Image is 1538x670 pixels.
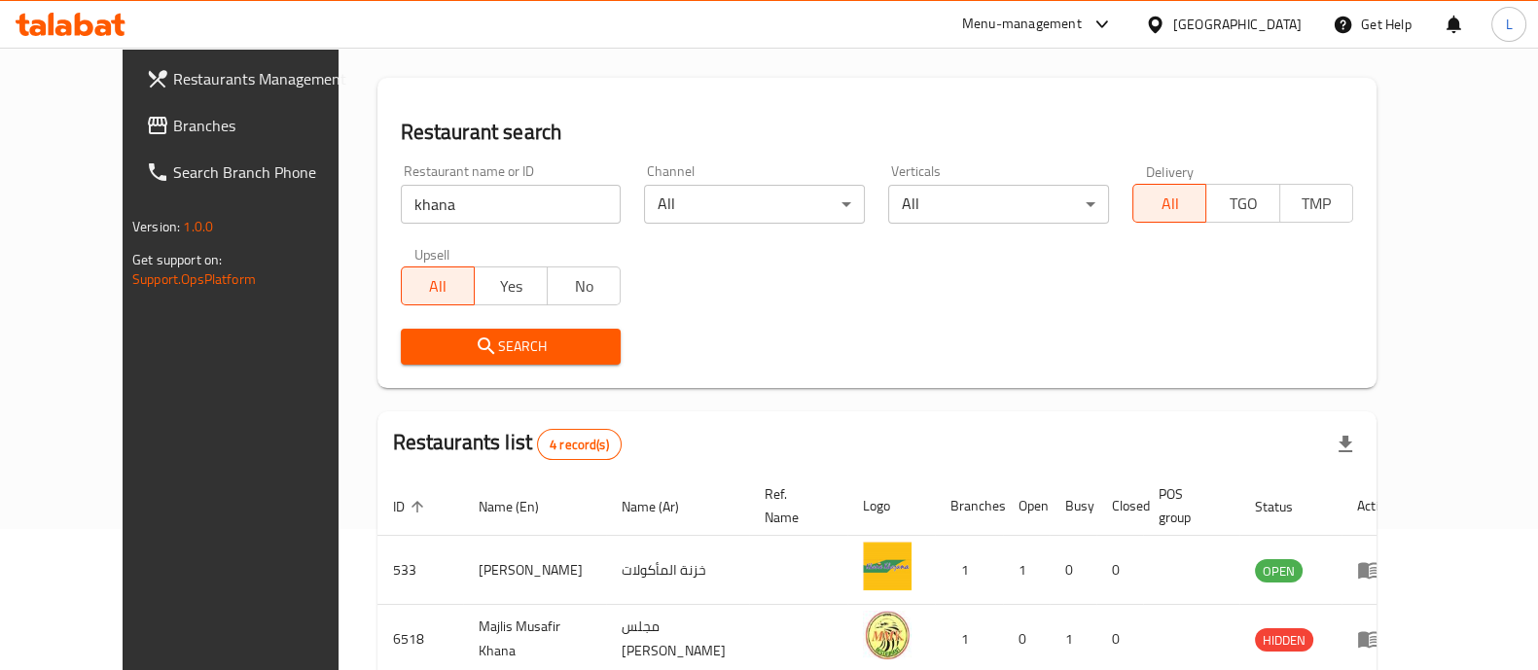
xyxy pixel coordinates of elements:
[410,272,467,300] span: All
[479,495,564,518] span: Name (En)
[377,536,463,605] td: 533
[483,272,540,300] span: Yes
[130,149,379,195] a: Search Branch Phone
[1505,14,1512,35] span: L
[1341,476,1409,536] th: Action
[173,114,364,137] span: Branches
[130,55,379,102] a: Restaurants Management
[401,185,622,224] input: Search for restaurant name or ID..
[847,476,935,536] th: Logo
[537,429,622,460] div: Total records count
[414,247,450,261] label: Upsell
[935,536,1003,605] td: 1
[173,160,364,184] span: Search Branch Phone
[547,266,621,305] button: No
[765,482,824,529] span: Ref. Name
[132,266,256,292] a: Support.OpsPlatform
[132,247,222,272] span: Get support on:
[1255,629,1313,652] span: HIDDEN
[1288,190,1345,218] span: TMP
[1255,628,1313,652] div: HIDDEN
[1141,190,1198,218] span: All
[132,214,180,239] span: Version:
[555,272,613,300] span: No
[401,266,475,305] button: All
[173,67,364,90] span: Restaurants Management
[1357,558,1393,582] div: Menu
[962,13,1082,36] div: Menu-management
[130,102,379,149] a: Branches
[1214,190,1271,218] span: TGO
[1279,184,1353,223] button: TMP
[393,495,430,518] span: ID
[1146,164,1195,178] label: Delivery
[416,335,606,359] span: Search
[393,428,622,460] h2: Restaurants list
[1050,536,1096,605] td: 0
[538,436,621,454] span: 4 record(s)
[1255,560,1303,582] span: OPEN
[1173,14,1302,35] div: [GEOGRAPHIC_DATA]
[863,611,912,659] img: Majlis Musafir Khana
[1132,184,1206,223] button: All
[644,185,865,224] div: All
[1357,627,1393,651] div: Menu
[622,495,704,518] span: Name (Ar)
[863,542,912,590] img: Khana Khazana
[1205,184,1279,223] button: TGO
[1003,476,1050,536] th: Open
[183,214,213,239] span: 1.0.0
[474,266,548,305] button: Yes
[1096,476,1143,536] th: Closed
[1096,536,1143,605] td: 0
[888,185,1109,224] div: All
[606,536,749,605] td: خزنة المأكولات
[401,118,1353,147] h2: Restaurant search
[463,536,606,605] td: [PERSON_NAME]
[935,476,1003,536] th: Branches
[401,329,622,365] button: Search
[1255,495,1318,518] span: Status
[1159,482,1216,529] span: POS group
[1322,421,1369,468] div: Export file
[1003,536,1050,605] td: 1
[1255,559,1303,582] div: OPEN
[1050,476,1096,536] th: Busy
